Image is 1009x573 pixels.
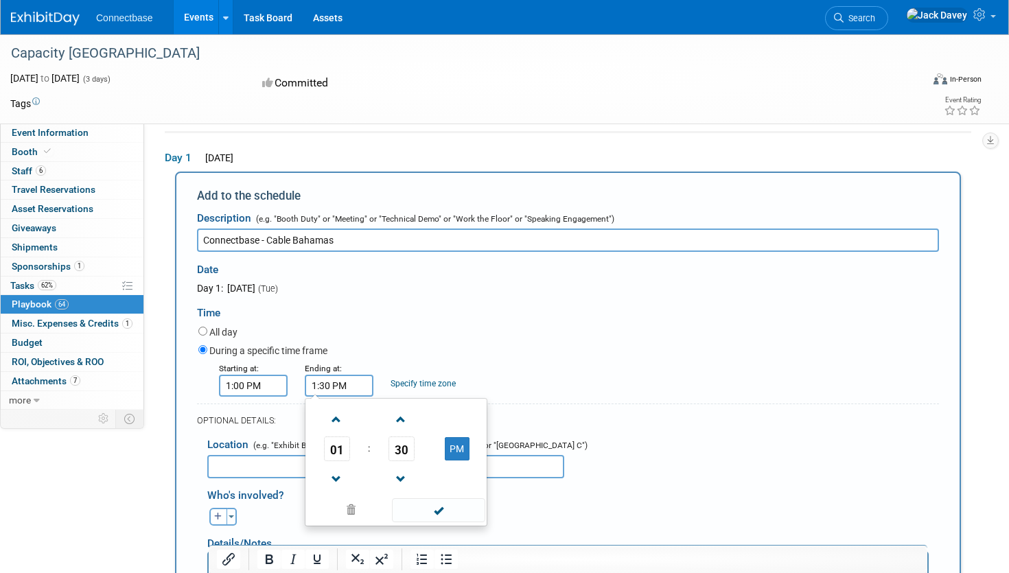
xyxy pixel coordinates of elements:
[388,401,415,436] a: Increment Minute
[837,71,982,92] div: Event Format
[251,441,588,450] span: (e.g. "Exhibit Booth" or "Meeting Room 123A" or "Exhibit Hall B" or "[GEOGRAPHIC_DATA] C")
[197,414,939,427] div: OPTIONAL DETAILS:
[1,124,143,142] a: Event Information
[1,238,143,257] a: Shipments
[217,550,240,569] button: Insert/edit link
[197,212,251,224] span: Description
[12,299,69,309] span: Playbook
[12,146,54,157] span: Booth
[305,375,373,397] input: End Time
[281,550,305,569] button: Italic
[370,550,393,569] button: Superscript
[122,318,132,329] span: 1
[197,295,939,324] div: Time
[12,318,132,329] span: Misc. Expenses & Credits
[165,150,199,165] span: Day 1
[305,364,342,373] small: Ending at:
[12,127,89,138] span: Event Information
[207,482,939,504] div: Who's involved?
[38,73,51,84] span: to
[1,334,143,352] a: Budget
[257,550,281,569] button: Bold
[1,391,143,410] a: more
[197,283,223,294] span: Day 1:
[844,13,875,23] span: Search
[12,356,104,367] span: ROI, Objectives & ROO
[209,325,237,339] label: All day
[324,401,350,436] a: Increment Hour
[308,501,393,520] a: Clear selection
[219,375,288,397] input: Start Time
[92,410,116,428] td: Personalize Event Tab Strip
[1,180,143,199] a: Travel Reservations
[388,461,415,496] a: Decrement Minute
[219,364,259,373] small: Starting at:
[1,372,143,390] a: Attachments7
[825,6,888,30] a: Search
[346,550,369,569] button: Subscript
[12,222,56,233] span: Giveaways
[11,12,80,25] img: ExhibitDay
[12,337,43,348] span: Budget
[1,143,143,161] a: Booth
[38,280,56,290] span: 62%
[388,436,415,461] span: Pick Minute
[391,379,456,388] a: Specify time zone
[74,261,84,271] span: 1
[10,280,56,291] span: Tasks
[933,73,947,84] img: Format-Inperson.png
[944,97,981,104] div: Event Rating
[36,165,46,176] span: 6
[253,214,614,224] span: (e.g. "Booth Duty" or "Meeting" or "Technical Demo" or "Work the Floor" or "Speaking Engagement")
[225,283,255,294] span: [DATE]
[44,148,51,155] i: Booth reservation complete
[8,5,712,19] body: Rich Text Area. Press ALT-0 for help.
[324,436,350,461] span: Pick Hour
[10,73,80,84] span: [DATE] [DATE]
[197,252,494,281] div: Date
[9,395,31,406] span: more
[197,187,939,204] div: Add to the schedule
[82,75,111,84] span: (3 days)
[209,344,327,358] label: During a specific time frame
[12,165,46,176] span: Staff
[1,353,143,371] a: ROI, Objectives & ROO
[1,219,143,237] a: Giveaways
[365,436,373,461] td: :
[6,41,899,66] div: Capacity [GEOGRAPHIC_DATA]
[257,283,278,294] span: (Tue)
[116,410,144,428] td: Toggle Event Tabs
[70,375,80,386] span: 7
[96,12,153,23] span: Connectbase
[1,257,143,276] a: Sponsorships1
[12,261,84,272] span: Sponsorships
[1,200,143,218] a: Asset Reservations
[434,550,458,569] button: Bullet list
[55,299,69,309] span: 64
[1,314,143,333] a: Misc. Expenses & Credits1
[906,8,968,23] img: Jack Davey
[12,242,58,253] span: Shipments
[445,437,469,460] button: PM
[207,438,248,451] span: Location
[10,97,40,110] td: Tags
[12,203,93,214] span: Asset Reservations
[391,502,486,521] a: Done
[305,550,329,569] button: Underline
[1,295,143,314] a: Playbook64
[207,526,929,551] div: Details/Notes
[949,74,982,84] div: In-Person
[12,184,95,195] span: Travel Reservations
[410,550,434,569] button: Numbered list
[201,152,233,163] span: [DATE]
[324,461,350,496] a: Decrement Hour
[1,162,143,180] a: Staff6
[1,277,143,295] a: Tasks62%
[258,71,568,95] div: Committed
[12,375,80,386] span: Attachments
